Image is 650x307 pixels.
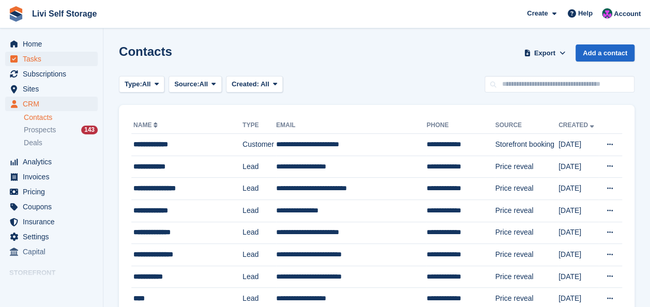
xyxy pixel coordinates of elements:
a: menu [5,229,98,244]
div: 143 [81,126,98,134]
td: [DATE] [558,199,599,222]
span: Deals [24,138,42,148]
button: Export [522,44,567,62]
span: All [200,79,208,89]
a: menu [5,199,98,214]
span: Source: [174,79,199,89]
td: Price reveal [495,178,558,200]
a: menu [5,170,98,184]
span: Subscriptions [23,67,85,81]
th: Source [495,117,558,134]
th: Phone [427,117,495,134]
span: Sites [23,82,85,96]
span: Account [614,9,641,19]
span: Export [534,48,555,58]
img: Graham Cameron [602,8,612,19]
td: Lead [243,199,276,222]
a: menu [5,244,98,259]
a: menu [5,67,98,81]
td: Price reveal [495,156,558,178]
a: Preview store [85,282,98,294]
td: [DATE] [558,178,599,200]
td: Storefront booking [495,134,558,156]
span: All [142,79,151,89]
span: Online Store [23,281,85,295]
td: Customer [243,134,276,156]
a: menu [5,214,98,229]
a: menu [5,155,98,169]
span: Pricing [23,185,85,199]
span: Type: [125,79,142,89]
td: Price reveal [495,244,558,266]
button: Type: All [119,76,164,93]
a: menu [5,97,98,111]
td: Price reveal [495,266,558,288]
button: Source: All [169,76,222,93]
span: Home [23,37,85,51]
td: Lead [243,244,276,266]
a: menu [5,52,98,66]
th: Type [243,117,276,134]
span: Help [578,8,593,19]
a: Name [133,121,160,129]
span: Create [527,8,548,19]
a: menu [5,185,98,199]
a: Deals [24,137,98,148]
span: Coupons [23,199,85,214]
button: Created: All [226,76,283,93]
a: Add a contact [576,44,634,62]
th: Email [276,117,427,134]
a: Livi Self Storage [28,5,101,22]
td: [DATE] [558,244,599,266]
a: Created [558,121,596,129]
td: [DATE] [558,134,599,156]
a: menu [5,281,98,295]
a: Prospects 143 [24,125,98,135]
td: Price reveal [495,199,558,222]
span: Settings [23,229,85,244]
span: Prospects [24,125,56,135]
span: All [261,80,269,88]
a: menu [5,82,98,96]
span: Analytics [23,155,85,169]
span: Insurance [23,214,85,229]
span: Capital [23,244,85,259]
td: Lead [243,222,276,244]
td: Lead [243,178,276,200]
h1: Contacts [119,44,172,58]
a: menu [5,37,98,51]
td: [DATE] [558,156,599,178]
td: Lead [243,156,276,178]
span: Storefront [9,268,103,278]
td: [DATE] [558,222,599,244]
span: Created: [232,80,259,88]
span: Invoices [23,170,85,184]
td: [DATE] [558,266,599,288]
a: Contacts [24,113,98,122]
td: Lead [243,266,276,288]
td: Price reveal [495,222,558,244]
img: stora-icon-8386f47178a22dfd0bd8f6a31ec36ba5ce8667c1dd55bd0f319d3a0aa187defe.svg [8,6,24,22]
span: CRM [23,97,85,111]
span: Tasks [23,52,85,66]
